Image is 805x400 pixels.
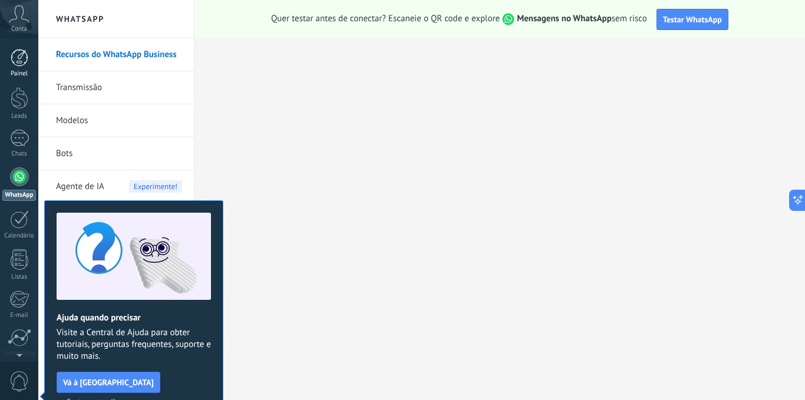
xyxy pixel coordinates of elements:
[56,170,182,203] a: Agente de IAExperimente!
[57,372,160,393] button: Vá à [GEOGRAPHIC_DATA]
[129,180,182,193] span: Experimente!
[56,38,182,71] a: Recursos do WhatsApp Business
[271,13,647,25] span: Quer testar antes de conectar? Escaneie o QR code e explore sem risco
[2,113,37,120] div: Leads
[2,232,37,240] div: Calendário
[656,9,728,30] button: Testar WhatsApp
[663,14,722,25] span: Testar WhatsApp
[56,137,182,170] a: Bots
[56,104,182,137] a: Modelos
[38,104,194,137] li: Modelos
[517,13,612,24] strong: Mensagens no WhatsApp
[2,190,36,201] div: WhatsApp
[38,71,194,104] li: Transmissão
[2,273,37,281] div: Listas
[63,378,154,386] span: Vá à [GEOGRAPHIC_DATA]
[38,137,194,170] li: Bots
[57,312,211,323] h2: Ajuda quando precisar
[38,38,194,71] li: Recursos do WhatsApp Business
[56,170,104,203] span: Agente de IA
[2,312,37,319] div: E-mail
[57,327,211,362] span: Visite a Central de Ajuda para obter tutoriais, perguntas frequentes, suporte e muito mais.
[56,71,182,104] a: Transmissão
[2,70,37,78] div: Painel
[2,150,37,158] div: Chats
[38,170,194,203] li: Agente de IA
[11,25,27,33] span: Conta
